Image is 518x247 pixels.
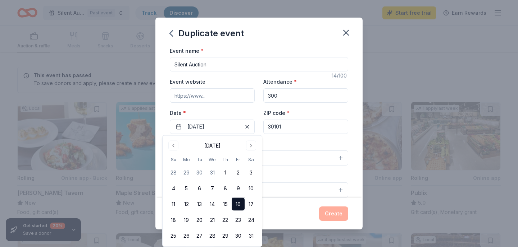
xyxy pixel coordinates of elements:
button: 8 [219,182,232,195]
button: 9 [232,182,245,195]
th: Saturday [245,156,258,163]
button: 23 [232,214,245,227]
th: Thursday [219,156,232,163]
button: 2 [232,166,245,179]
button: 5 [180,182,193,195]
th: Wednesday [206,156,219,163]
button: 27 [193,229,206,242]
button: 24 [245,214,258,227]
button: 28 [206,229,219,242]
button: 29 [219,229,232,242]
input: 20 [263,88,348,103]
button: 4 [167,182,180,195]
button: 20 [193,214,206,227]
button: 6 [193,182,206,195]
button: Go to previous month [168,141,178,151]
button: 31 [206,166,219,179]
button: 10 [245,182,258,195]
button: 15 [219,198,232,211]
div: Duplicate event [170,28,244,39]
button: 13 [193,198,206,211]
input: https://www... [170,88,255,103]
button: 21 [206,214,219,227]
th: Monday [180,156,193,163]
th: Friday [232,156,245,163]
button: 30 [193,166,206,179]
button: 11 [167,198,180,211]
button: 17 [245,198,258,211]
button: [DATE] [170,120,255,134]
button: 19 [180,214,193,227]
div: 14 /100 [332,71,348,80]
button: 30 [232,229,245,242]
button: 12 [180,198,193,211]
button: 29 [180,166,193,179]
button: 25 [167,229,180,242]
button: 31 [245,229,258,242]
input: 12345 (U.S. only) [263,120,348,134]
button: 18 [167,214,180,227]
button: 26 [180,229,193,242]
button: 28 [167,166,180,179]
label: Event website [170,78,205,85]
button: 7 [206,182,219,195]
label: Attendance [263,78,297,85]
button: Go to next month [246,141,256,151]
th: Tuesday [193,156,206,163]
th: Sunday [167,156,180,163]
label: Event name [170,47,204,55]
button: 22 [219,214,232,227]
button: 16 [232,198,245,211]
button: 3 [245,166,258,179]
button: 14 [206,198,219,211]
button: 1 [219,166,232,179]
label: Date [170,109,255,117]
div: [DATE] [204,141,221,150]
input: Spring Fundraiser [170,57,348,71]
label: ZIP code [263,109,290,117]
